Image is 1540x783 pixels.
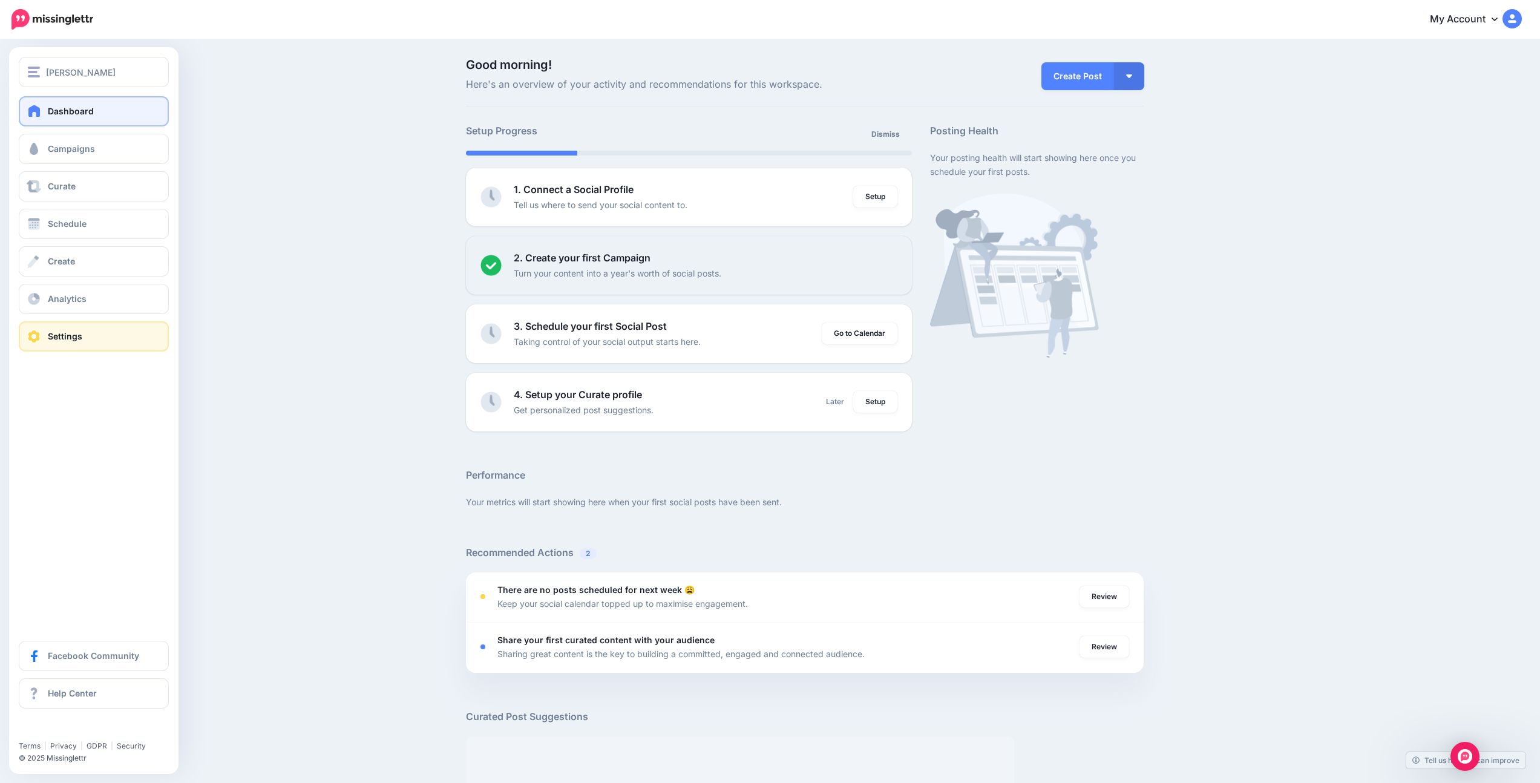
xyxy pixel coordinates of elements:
[930,151,1144,179] p: Your posting health will start showing here once you schedule your first posts.
[19,96,169,126] a: Dashboard
[466,545,1144,560] h5: Recommended Actions
[514,252,650,264] b: 2. Create your first Campaign
[497,597,748,611] p: Keep your social calendar topped up to maximise engagement.
[466,709,1144,724] h5: Curated Post Suggestions
[44,741,47,750] span: |
[19,134,169,164] a: Campaigns
[28,67,40,77] img: menu.png
[466,123,689,139] h5: Setup Progress
[19,246,169,277] a: Create
[1126,74,1132,78] img: arrow-down-white.png
[19,321,169,352] a: Settings
[480,255,502,276] img: checked-circle.png
[48,256,75,266] span: Create
[50,741,77,750] a: Privacy
[497,635,715,645] b: Share your first curated content with your audience
[19,678,169,709] a: Help Center
[466,468,1144,483] h5: Performance
[853,186,897,208] a: Setup
[48,688,97,698] span: Help Center
[19,284,169,314] a: Analytics
[822,323,897,344] a: Go to Calendar
[87,741,107,750] a: GDPR
[466,77,912,93] span: Here's an overview of your activity and recommendations for this workspace.
[111,741,113,750] span: |
[19,171,169,201] a: Curate
[514,403,654,417] p: Get personalized post suggestions.
[117,741,146,750] a: Security
[48,293,87,304] span: Analytics
[48,143,95,154] span: Campaigns
[19,57,169,87] button: [PERSON_NAME]
[514,198,687,212] p: Tell us where to send your social content to.
[19,641,169,671] a: Facebook Community
[514,266,721,280] p: Turn your content into a year's worth of social posts.
[1041,62,1114,90] a: Create Post
[1080,586,1129,608] a: Review
[480,391,502,413] img: clock-grey.png
[80,741,83,750] span: |
[497,647,865,661] p: Sharing great content is the key to building a committed, engaged and connected audience.
[930,123,1144,139] h5: Posting Health
[580,548,597,559] span: 2
[514,335,701,349] p: Taking control of your social output starts here.
[864,123,907,145] a: Dismiss
[19,741,41,750] a: Terms
[514,183,634,195] b: 1. Connect a Social Profile
[1406,752,1525,768] a: Tell us how we can improve
[514,320,667,332] b: 3. Schedule your first Social Post
[514,388,642,401] b: 4. Setup your Curate profile
[480,186,502,208] img: clock-grey.png
[480,594,485,599] div: <div class='status-dot small red margin-right'></div>Error
[853,391,897,413] a: Setup
[19,724,113,736] iframe: Twitter Follow Button
[48,650,139,661] span: Facebook Community
[19,752,178,764] li: © 2025 Missinglettr
[48,218,87,229] span: Schedule
[19,209,169,239] a: Schedule
[48,331,82,341] span: Settings
[48,181,76,191] span: Curate
[480,323,502,344] img: clock-grey.png
[466,57,552,72] span: Good morning!
[1418,5,1522,34] a: My Account
[497,585,695,595] b: There are no posts scheduled for next week 😩
[46,65,116,79] span: [PERSON_NAME]
[819,391,851,413] a: Later
[466,495,1144,509] p: Your metrics will start showing here when your first social posts have been sent.
[48,106,94,116] span: Dashboard
[1450,742,1479,771] div: Open Intercom Messenger
[1080,636,1129,658] a: Review
[11,9,93,30] img: Missinglettr
[930,194,1099,358] img: calendar-waiting.png
[480,644,485,649] div: <div class='status-dot small red margin-right'></div>Error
